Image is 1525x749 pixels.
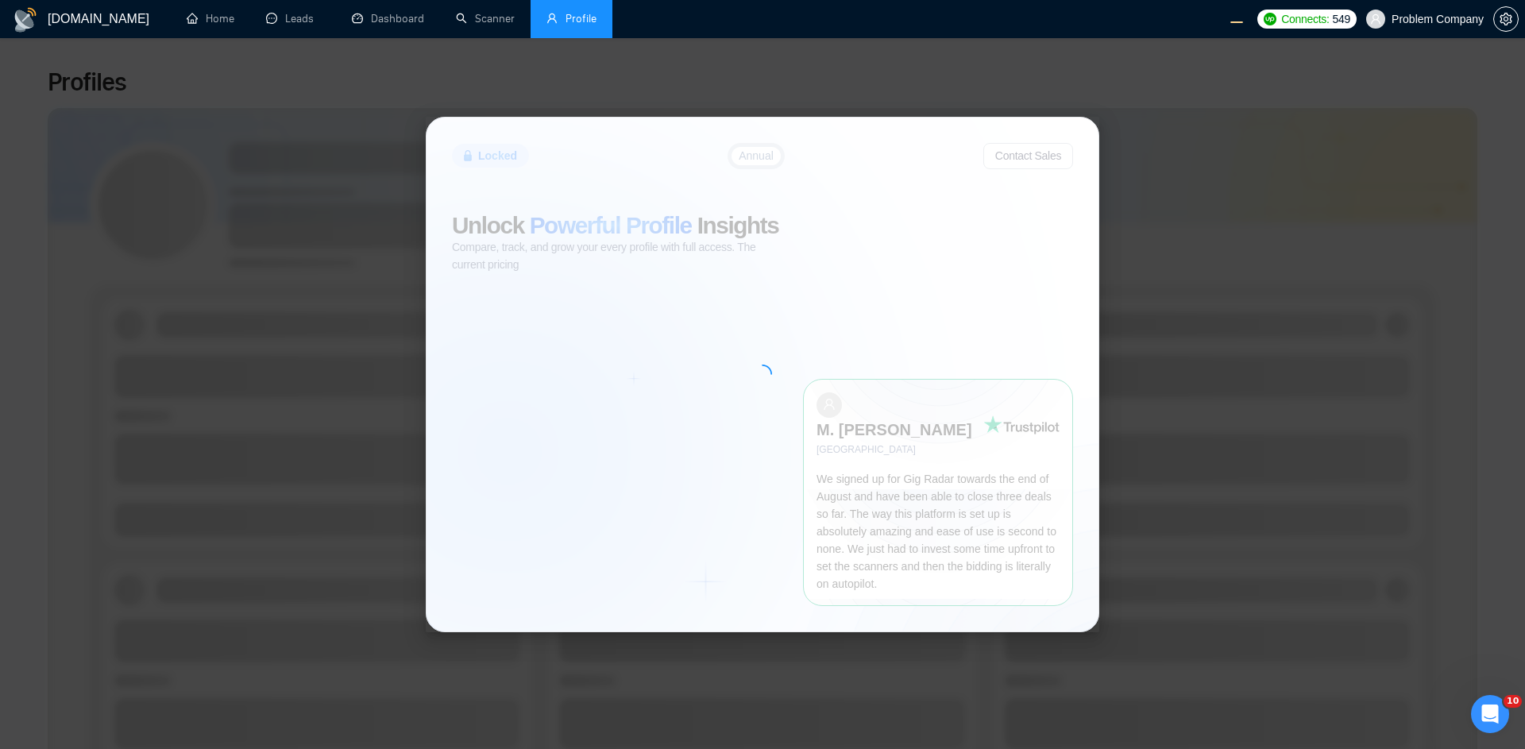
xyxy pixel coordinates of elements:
button: setting [1493,6,1519,32]
a: setting [1493,13,1519,25]
a: homeHome [187,12,234,25]
img: upwork-logo.png [1264,13,1276,25]
img: logo [13,7,38,33]
span: user [546,13,558,24]
span: Connects: [1281,10,1329,28]
a: searchScanner [456,12,515,25]
span: Profile [566,12,596,25]
iframe: Intercom live chat [1471,695,1509,733]
span: loading [753,365,772,384]
span: setting [1494,13,1518,25]
a: messageLeads [266,12,320,25]
span: user [1370,14,1381,25]
a: dashboardDashboard [352,12,424,25]
span: 10 [1504,695,1522,708]
span: 549 [1333,10,1350,28]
